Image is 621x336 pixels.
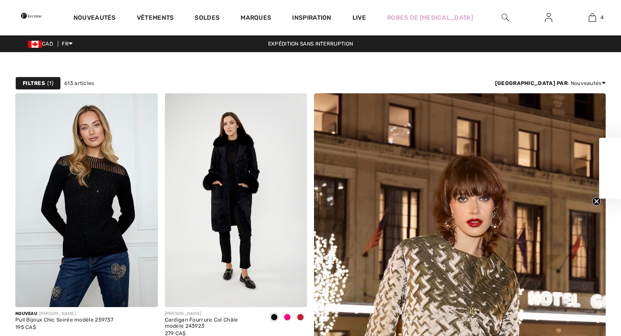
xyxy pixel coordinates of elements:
[600,14,604,21] span: 4
[23,79,45,87] strong: Filtres
[15,311,37,316] span: Nouveau
[592,197,601,205] button: Close teaser
[28,41,56,47] span: CAD
[545,12,552,23] img: Mes infos
[352,13,366,22] a: Live
[21,7,42,25] img: 1ère Avenue
[281,311,294,325] div: Rose
[195,14,220,23] a: Soldes
[15,317,113,323] div: Pull Bijoux Chic Soirée modèle 259737
[165,317,261,329] div: Cardigan Fourrure Col Châle modèle 243923
[387,13,473,22] a: Robes de [MEDICAL_DATA]
[495,80,568,86] strong: [GEOGRAPHIC_DATA] par
[47,79,53,87] span: 1
[294,311,307,325] div: Merlot
[241,14,271,23] a: Marques
[15,324,36,330] span: 195 CA$
[73,14,116,23] a: Nouveautés
[502,12,509,23] img: recherche
[292,14,331,23] span: Inspiration
[62,41,73,47] span: FR
[589,12,596,23] img: Mon panier
[15,311,113,317] div: [PERSON_NAME]
[495,79,606,87] div: : Nouveautés
[571,12,614,23] a: 4
[15,93,158,307] img: Pull Bijoux Chic Soirée modèle 259737. Noir
[599,138,621,198] div: Close teaser
[165,93,307,307] img: Cardigan Fourrure Col Châle modèle 243923. Noir
[64,79,94,87] span: 613 articles
[538,12,559,23] a: Se connecter
[165,311,261,317] div: [PERSON_NAME]
[268,311,281,325] div: Black
[28,41,42,48] img: Canadian Dollar
[137,14,174,23] a: Vêtements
